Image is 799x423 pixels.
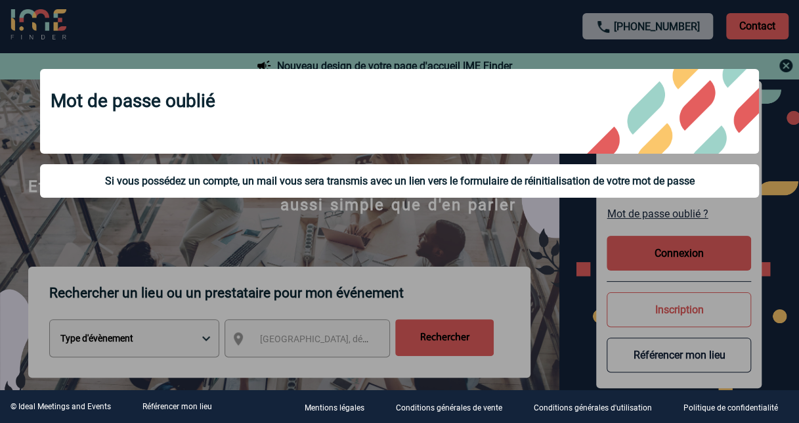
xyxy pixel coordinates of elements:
[683,403,778,412] p: Politique de confidentialité
[673,401,799,413] a: Politique de confidentialité
[142,402,212,411] a: Référencer mon lieu
[534,403,652,412] p: Conditions générales d'utilisation
[305,403,364,412] p: Mentions légales
[396,403,502,412] p: Conditions générales de vente
[40,69,759,154] div: Mot de passe oublié
[51,175,748,187] div: Si vous possédez un compte, un mail vous sera transmis avec un lien vers le formulaire de réiniti...
[294,401,385,413] a: Mentions légales
[11,402,111,411] div: © Ideal Meetings and Events
[523,401,673,413] a: Conditions générales d'utilisation
[385,401,523,413] a: Conditions générales de vente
